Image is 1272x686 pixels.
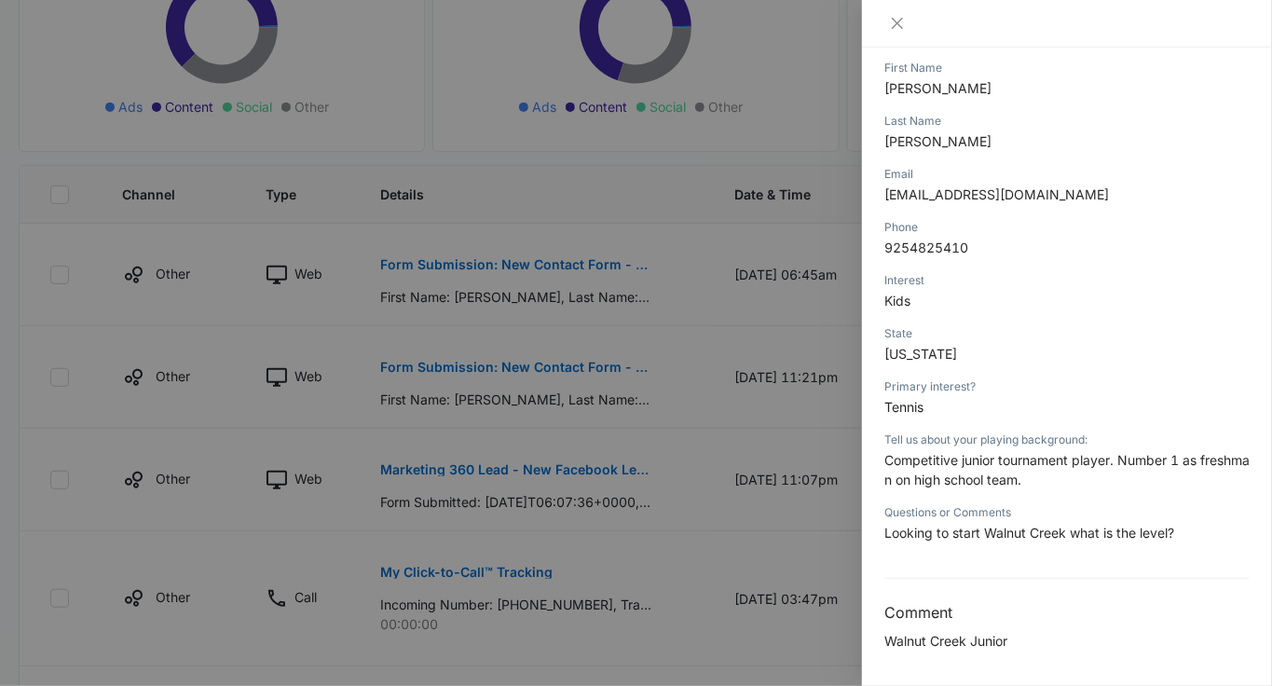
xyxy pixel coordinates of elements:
div: Questions or Comments [884,504,1250,521]
span: [PERSON_NAME] [884,80,992,96]
div: Tell us about your playing background: [884,432,1250,448]
div: Phone [884,219,1250,236]
div: Primary interest? [884,378,1250,395]
div: Last Name [884,113,1250,130]
p: Walnut Creek Junior [884,631,1250,651]
div: Email [884,166,1250,183]
span: Looking to start Walnut Creek what is the level? [884,525,1174,541]
button: Close [884,15,910,32]
div: State [884,325,1250,342]
span: Tennis [884,399,923,415]
div: First Name [884,60,1250,76]
span: [PERSON_NAME] [884,133,992,149]
div: Interest [884,272,1250,289]
span: [EMAIL_ADDRESS][DOMAIN_NAME] [884,186,1109,202]
span: [US_STATE] [884,346,957,362]
span: 9254825410 [884,240,968,255]
span: Competitive junior tournament player. Number 1 as freshman on high school team. [884,452,1250,487]
span: close [890,16,905,31]
h3: Comment [884,601,1250,624]
span: Kids [884,293,910,309]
